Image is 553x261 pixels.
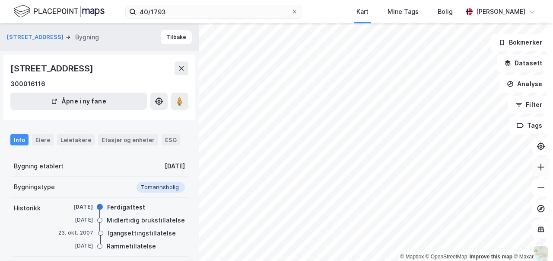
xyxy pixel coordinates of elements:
div: Bygningstype [14,182,55,192]
a: Improve this map [470,254,512,260]
div: [DATE] [58,242,93,250]
div: Midlertidig brukstillatelse [107,215,185,226]
div: Leietakere [57,134,95,145]
div: [STREET_ADDRESS] [10,61,95,75]
button: Tags [509,117,550,134]
div: Etasjer og enheter [102,136,155,144]
div: Ferdigattest [107,202,145,213]
button: Bokmerker [491,34,550,51]
div: Historikk [14,203,41,213]
div: Bygning [75,32,99,42]
div: Kontrollprogram for chat [510,219,553,261]
a: Mapbox [400,254,424,260]
button: [STREET_ADDRESS] [7,33,65,42]
div: Rammetillatelse [107,241,156,251]
div: Bygning etablert [14,161,64,171]
a: OpenStreetMap [426,254,467,260]
div: 300016116 [10,79,45,89]
div: Igangsettingstillatelse [108,228,176,238]
div: [DATE] [165,161,185,171]
div: [DATE] [58,216,93,224]
div: [PERSON_NAME] [476,6,525,17]
button: Analyse [499,75,550,93]
img: logo.f888ab2527a4732fd821a326f86c7f29.svg [14,4,105,19]
div: ESG [162,134,180,145]
div: Eiere [32,134,54,145]
div: Info [10,134,29,145]
button: Åpne i ny fane [10,93,147,110]
div: Kart [356,6,369,17]
div: 23. okt. 2007 [58,229,94,237]
button: Tilbake [161,30,192,44]
input: Søk på adresse, matrikkel, gårdeiere, leietakere eller personer [136,5,291,18]
div: Mine Tags [388,6,419,17]
button: Datasett [497,55,550,72]
button: Filter [508,96,550,113]
div: Bolig [438,6,453,17]
iframe: Chat Widget [510,219,553,261]
div: [DATE] [58,203,93,211]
